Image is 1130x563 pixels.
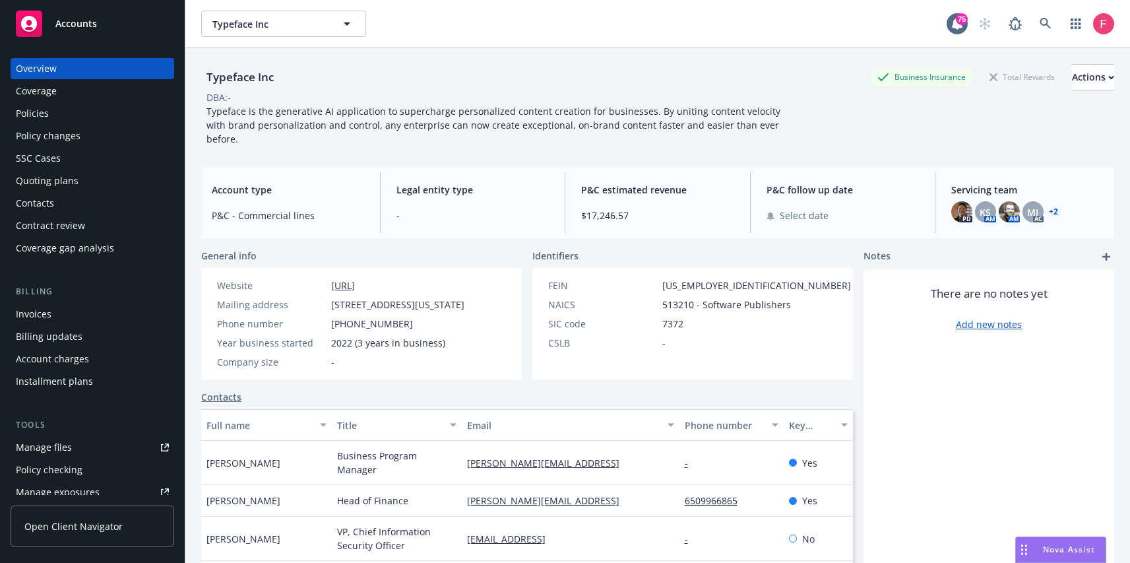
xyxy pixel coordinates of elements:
span: [PERSON_NAME] [206,456,280,470]
span: 513210 - Software Publishers [662,298,791,312]
div: Title [337,418,443,432]
img: photo [951,201,972,222]
span: 2022 (3 years in business) [331,336,445,350]
span: Open Client Navigator [24,519,123,533]
div: Overview [16,58,57,79]
a: Account charges [11,348,174,370]
a: Invoices [11,304,174,325]
span: Nova Assist [1043,544,1095,555]
div: Coverage gap analysis [16,238,114,259]
span: General info [201,249,257,263]
a: Contacts [201,390,241,404]
a: Overview [11,58,174,79]
a: Switch app [1063,11,1089,37]
div: FEIN [548,279,657,292]
span: Typeface Inc [212,17,327,31]
div: Phone number [217,317,326,331]
span: 7372 [662,317,683,331]
a: Accounts [11,5,174,42]
div: Coverage [16,81,57,102]
a: Contract review [11,215,174,236]
a: - [685,457,699,469]
a: - [685,533,699,545]
span: MJ [1027,205,1038,219]
div: Website [217,279,326,292]
span: Identifiers [532,249,579,263]
span: Yes [802,456,817,470]
div: Contacts [16,193,54,214]
div: SIC code [548,317,657,331]
div: Contract review [16,215,85,236]
div: Manage exposures [16,482,100,503]
a: 6509966865 [685,494,748,507]
button: Nova Assist [1015,537,1106,563]
div: SSC Cases [16,148,61,169]
div: Policy checking [16,459,82,480]
a: Coverage gap analysis [11,238,174,259]
span: Head of Finance [337,494,408,508]
span: - [331,355,334,369]
button: Title [332,409,462,441]
div: Typeface Inc [201,69,279,86]
a: Manage exposures [11,482,174,503]
span: - [396,209,549,222]
div: Account charges [16,348,89,370]
a: Search [1032,11,1059,37]
button: Typeface Inc [201,11,366,37]
div: Billing [11,285,174,298]
img: photo [1093,13,1114,34]
span: There are no notes yet [931,286,1048,302]
a: Billing updates [11,326,174,347]
a: [PERSON_NAME][EMAIL_ADDRESS] [467,494,630,507]
div: Policy changes [16,125,80,147]
a: [PERSON_NAME][EMAIL_ADDRESS] [467,457,630,469]
div: Mailing address [217,298,326,312]
a: Policies [11,103,174,124]
span: KS [980,205,991,219]
span: Legal entity type [396,183,549,197]
span: Yes [802,494,817,508]
a: Installment plans [11,371,174,392]
span: [STREET_ADDRESS][US_STATE] [331,298,464,312]
span: Business Program Manager [337,449,457,477]
span: P&C estimated revenue [581,183,734,197]
button: Phone number [679,409,784,441]
div: Installment plans [16,371,93,392]
div: NAICS [548,298,657,312]
div: Tools [11,418,174,432]
button: Full name [201,409,332,441]
div: Full name [206,418,312,432]
div: Company size [217,355,326,369]
div: Key contact [789,418,833,432]
span: Account type [212,183,364,197]
span: [US_EMPLOYER_IDENTIFICATION_NUMBER] [662,279,851,292]
span: [PERSON_NAME] [206,532,280,546]
div: Manage files [16,437,72,458]
img: photo [999,201,1020,222]
a: Coverage [11,81,174,102]
div: Drag to move [1016,537,1032,562]
a: +2 [1049,208,1058,216]
div: Business Insurance [871,69,972,85]
span: P&C - Commercial lines [212,209,364,222]
a: add [1098,249,1114,265]
span: Typeface is the generative AI application to supercharge personalized content creation for busine... [206,105,783,145]
a: Policy checking [11,459,174,480]
span: [PHONE_NUMBER] [331,317,413,331]
div: Quoting plans [16,170,78,191]
span: - [662,336,666,350]
div: Actions [1072,65,1114,90]
div: 75 [956,13,968,25]
a: [EMAIL_ADDRESS] [467,533,556,545]
span: VP, Chief Information Security Officer [337,525,457,552]
span: Notes [863,249,891,265]
a: Contacts [11,193,174,214]
span: $17,246.57 [581,209,734,222]
div: Invoices [16,304,51,325]
button: Actions [1072,64,1114,90]
a: Start snowing [972,11,998,37]
a: Add new notes [956,317,1022,331]
div: Policies [16,103,49,124]
a: Quoting plans [11,170,174,191]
